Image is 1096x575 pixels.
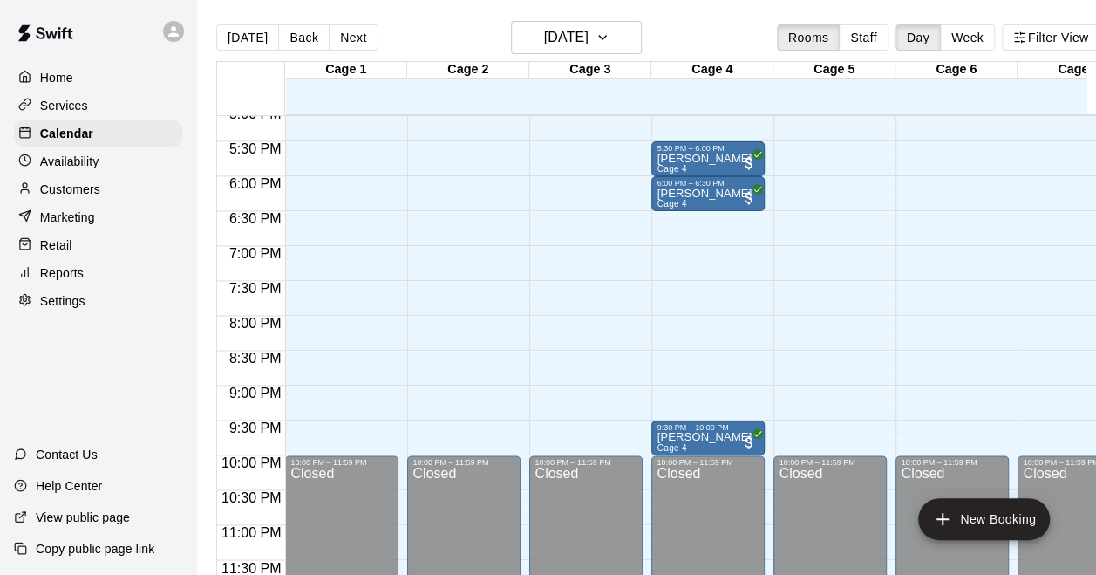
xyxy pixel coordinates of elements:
[651,141,765,176] div: 5:30 PM – 6:00 PM: Ashton lee
[14,232,182,258] a: Retail
[777,24,840,51] button: Rooms
[36,477,102,495] p: Help Center
[290,458,393,467] div: 10:00 PM – 11:59 PM
[40,97,88,114] p: Services
[657,443,686,453] span: Cage 4
[36,540,154,558] p: Copy public page link
[544,25,589,50] h6: [DATE]
[40,125,93,142] p: Calendar
[740,154,758,172] span: All customers have paid
[895,24,941,51] button: Day
[40,153,99,170] p: Availability
[225,351,286,366] span: 8:30 PM
[329,24,378,51] button: Next
[278,24,330,51] button: Back
[651,62,773,79] div: Cage 4
[901,458,1004,467] div: 10:00 PM – 11:59 PM
[217,560,285,575] span: 11:30 PM
[225,176,286,191] span: 6:00 PM
[225,281,286,296] span: 7:30 PM
[40,209,95,226] p: Marketing
[225,316,286,331] span: 8:00 PM
[36,446,98,463] p: Contact Us
[534,458,637,467] div: 10:00 PM – 11:59 PM
[40,292,85,310] p: Settings
[40,181,100,198] p: Customers
[651,176,765,211] div: 6:00 PM – 6:30 PM: Ashton lee
[285,62,407,79] div: Cage 1
[779,458,882,467] div: 10:00 PM – 11:59 PM
[657,164,686,174] span: Cage 4
[14,65,182,91] a: Home
[740,434,758,451] span: All customers have paid
[217,490,285,505] span: 10:30 PM
[407,62,529,79] div: Cage 2
[657,144,759,153] div: 5:30 PM – 6:00 PM
[217,525,285,540] span: 11:00 PM
[773,62,895,79] div: Cage 5
[225,386,286,400] span: 9:00 PM
[529,62,651,79] div: Cage 3
[14,176,182,202] a: Customers
[216,24,279,51] button: [DATE]
[40,69,73,86] p: Home
[412,458,515,467] div: 10:00 PM – 11:59 PM
[511,21,642,54] button: [DATE]
[36,509,130,526] p: View public page
[225,246,286,261] span: 7:00 PM
[14,148,182,175] a: Availability
[225,141,286,156] span: 5:30 PM
[657,458,759,467] div: 10:00 PM – 11:59 PM
[657,179,759,188] div: 6:00 PM – 6:30 PM
[14,120,182,147] a: Calendar
[918,498,1050,540] button: add
[217,455,285,470] span: 10:00 PM
[940,24,995,51] button: Week
[740,189,758,207] span: All customers have paid
[895,62,1018,79] div: Cage 6
[657,199,686,209] span: Cage 4
[14,260,182,286] a: Reports
[40,236,72,254] p: Retail
[225,421,286,435] span: 9:30 PM
[14,92,182,119] a: Services
[40,264,84,282] p: Reports
[14,204,182,230] a: Marketing
[14,288,182,314] a: Settings
[657,423,759,432] div: 9:30 PM – 10:00 PM
[839,24,888,51] button: Staff
[225,211,286,226] span: 6:30 PM
[651,421,765,455] div: 9:30 PM – 10:00 PM: Scott Langham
